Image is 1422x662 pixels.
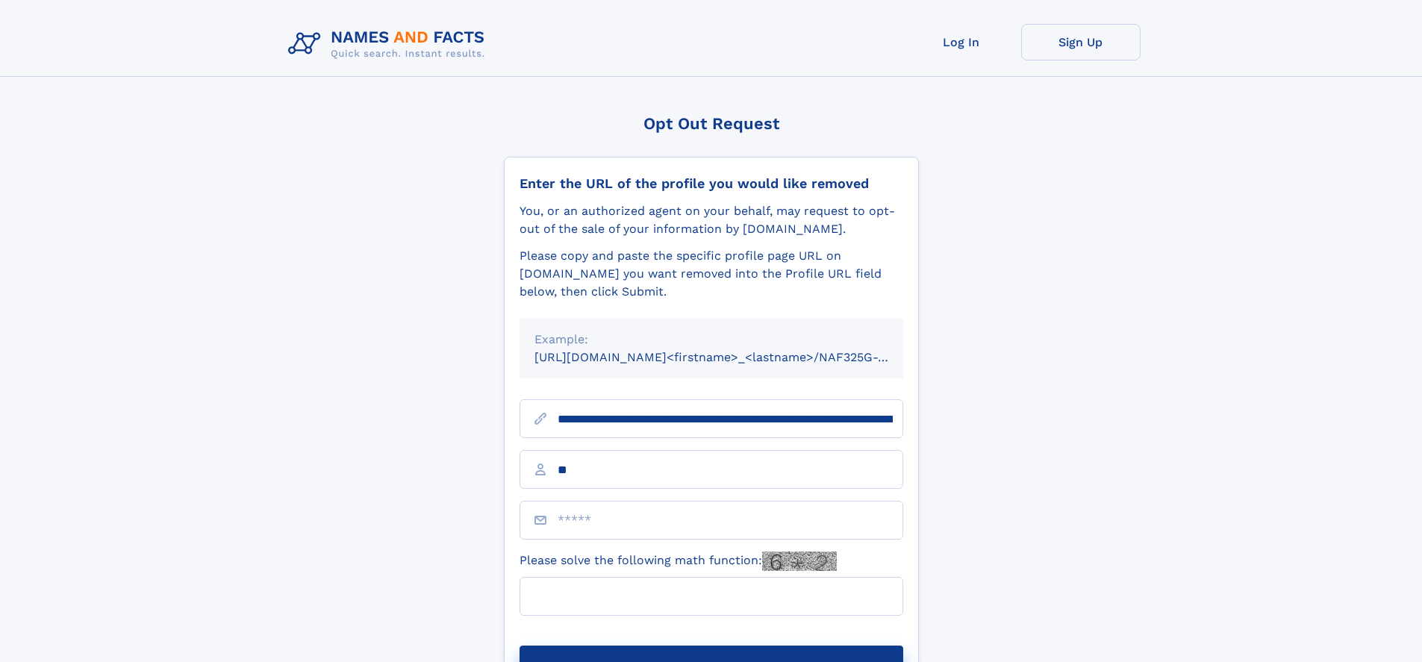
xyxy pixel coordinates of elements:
[282,24,497,64] img: Logo Names and Facts
[520,202,903,238] div: You, or an authorized agent on your behalf, may request to opt-out of the sale of your informatio...
[902,24,1021,60] a: Log In
[534,331,888,349] div: Example:
[520,247,903,301] div: Please copy and paste the specific profile page URL on [DOMAIN_NAME] you want removed into the Pr...
[520,552,837,571] label: Please solve the following math function:
[534,350,932,364] small: [URL][DOMAIN_NAME]<firstname>_<lastname>/NAF325G-xxxxxxxx
[504,114,919,133] div: Opt Out Request
[520,175,903,192] div: Enter the URL of the profile you would like removed
[1021,24,1141,60] a: Sign Up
